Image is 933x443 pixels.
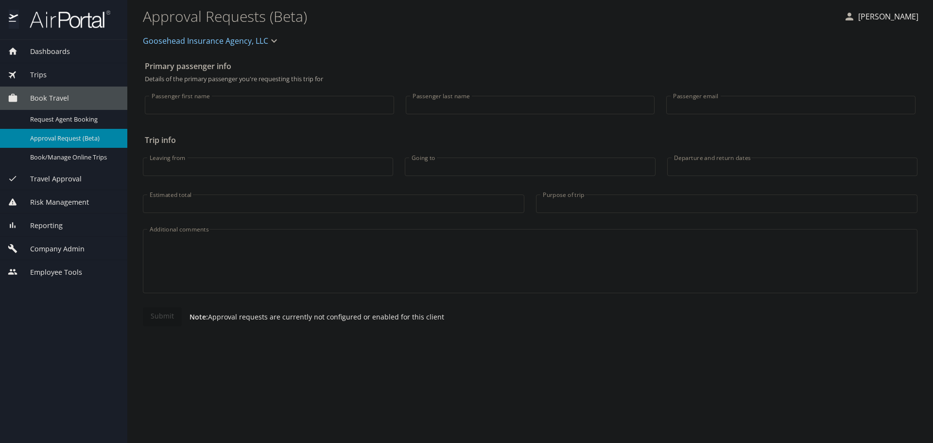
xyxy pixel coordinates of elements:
[145,132,916,148] h2: Trip info
[18,93,69,104] span: Book Travel
[145,76,916,82] p: Details of the primary passenger you're requesting this trip for
[143,1,836,31] h1: Approval Requests (Beta)
[18,267,82,278] span: Employee Tools
[18,174,82,184] span: Travel Approval
[18,197,89,208] span: Risk Management
[182,312,444,322] p: Approval requests are currently not configured or enabled for this client
[9,10,19,29] img: icon-airportal.png
[143,34,268,48] span: Goosehead Insurance Agency, LLC
[30,153,116,162] span: Book/Manage Online Trips
[145,58,916,74] h2: Primary passenger info
[18,244,85,254] span: Company Admin
[18,46,70,57] span: Dashboards
[840,8,922,25] button: [PERSON_NAME]
[30,134,116,143] span: Approval Request (Beta)
[18,220,63,231] span: Reporting
[139,31,284,51] button: Goosehead Insurance Agency, LLC
[190,312,208,321] strong: Note:
[855,11,918,22] p: [PERSON_NAME]
[19,10,110,29] img: airportal-logo.png
[18,70,47,80] span: Trips
[30,115,116,124] span: Request Agent Booking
